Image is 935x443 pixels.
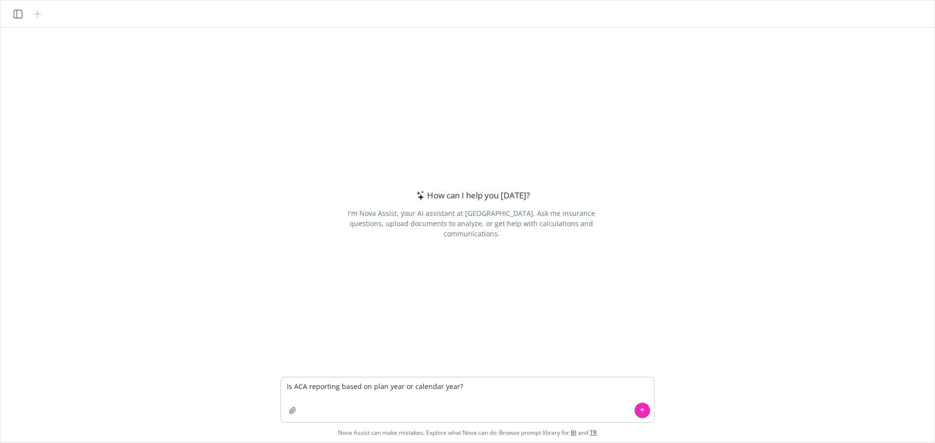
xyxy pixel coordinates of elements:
span: Nova Assist can make mistakes. Explore what Nova can do: Browse prompt library for and [338,423,597,443]
div: How can I help you [DATE]? [413,189,530,202]
a: TR [590,428,597,437]
a: BI [571,428,577,437]
textarea: Is ACA reporting based on plan year or calendar year? [281,377,654,422]
div: I'm Nova Assist, your AI assistant at [GEOGRAPHIC_DATA]. Ask me insurance questions, upload docum... [334,208,608,239]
